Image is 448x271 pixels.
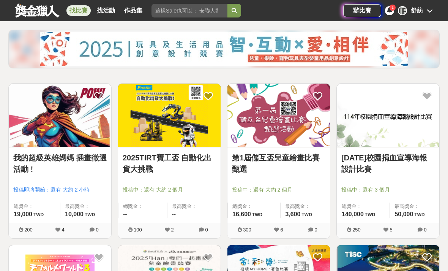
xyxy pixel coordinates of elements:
[232,211,251,217] span: 16,600
[121,5,145,16] a: 作品集
[341,186,435,194] span: 投稿中：還有 3 個月
[365,212,375,217] span: TWD
[424,227,426,233] span: 0
[391,5,394,10] span: 1
[65,211,84,217] span: 10,000
[227,84,330,147] img: Cover Image
[123,152,216,175] a: 2025TIRT寶工盃 自動化出貨大挑戰
[352,227,361,233] span: 250
[118,84,221,147] img: Cover Image
[14,211,32,217] span: 19,000
[151,4,227,17] input: 這樣Sale也可以： 安聯人壽創意銷售法募集
[232,203,276,210] span: 總獎金：
[285,211,300,217] span: 3,600
[134,227,142,233] span: 100
[171,227,174,233] span: 2
[232,186,325,194] span: 投稿中：還有 大約 2 個月
[343,4,381,17] a: 辦比賽
[302,212,312,217] span: TWD
[390,227,392,233] span: 5
[285,203,325,210] span: 最高獎金：
[40,32,408,66] img: 0b2d4a73-1f60-4eea-aee9-81a5fd7858a2.jpg
[342,203,385,210] span: 總獎金：
[85,212,95,217] span: TWD
[123,203,162,210] span: 總獎金：
[280,227,283,233] span: 6
[94,5,118,16] a: 找活動
[205,227,208,233] span: 0
[252,212,262,217] span: TWD
[65,203,107,210] span: 最高獎金：
[411,6,423,15] div: 舒紡
[9,84,111,147] img: Cover Image
[232,152,325,175] a: 第1屆儲互盃兒童繪畫比賽甄選
[394,203,435,210] span: 最高獎金：
[314,227,317,233] span: 0
[341,152,435,175] a: [DATE]校園捐血宣導海報設計比賽
[14,203,55,210] span: 總獎金：
[24,227,33,233] span: 200
[243,227,251,233] span: 300
[123,211,127,217] span: --
[414,212,424,217] span: TWD
[394,211,413,217] span: 50,000
[123,186,216,194] span: 投稿中：還有 大約 2 個月
[62,227,64,233] span: 4
[337,84,439,147] img: Cover Image
[398,6,407,15] div: [PERSON_NAME]
[13,152,107,175] a: 我的超級英雄媽媽 插畫徵選活動 !
[13,186,107,194] span: 投稿即將開始：還有 大約 2 小時
[96,227,98,233] span: 0
[172,211,176,217] span: --
[172,203,216,210] span: 最高獎金：
[66,5,91,16] a: 找比賽
[342,211,364,217] span: 140,000
[33,212,44,217] span: TWD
